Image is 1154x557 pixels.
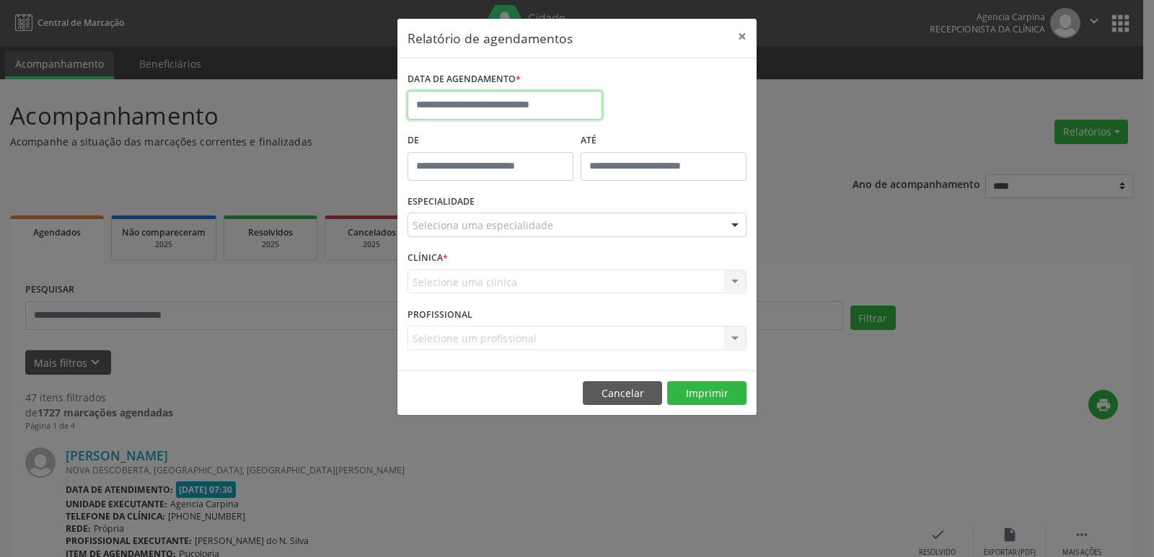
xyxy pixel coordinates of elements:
[581,130,746,152] label: ATÉ
[583,381,662,406] button: Cancelar
[408,68,521,91] label: DATA DE AGENDAMENTO
[667,381,746,406] button: Imprimir
[408,247,448,269] label: CLÍNICA
[408,303,472,326] label: PROFISSIONAL
[728,19,757,54] button: Close
[408,29,573,48] h5: Relatório de agendamentos
[408,130,573,152] label: De
[408,191,475,213] label: ESPECIALIDADE
[413,218,553,233] span: Seleciona uma especialidade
